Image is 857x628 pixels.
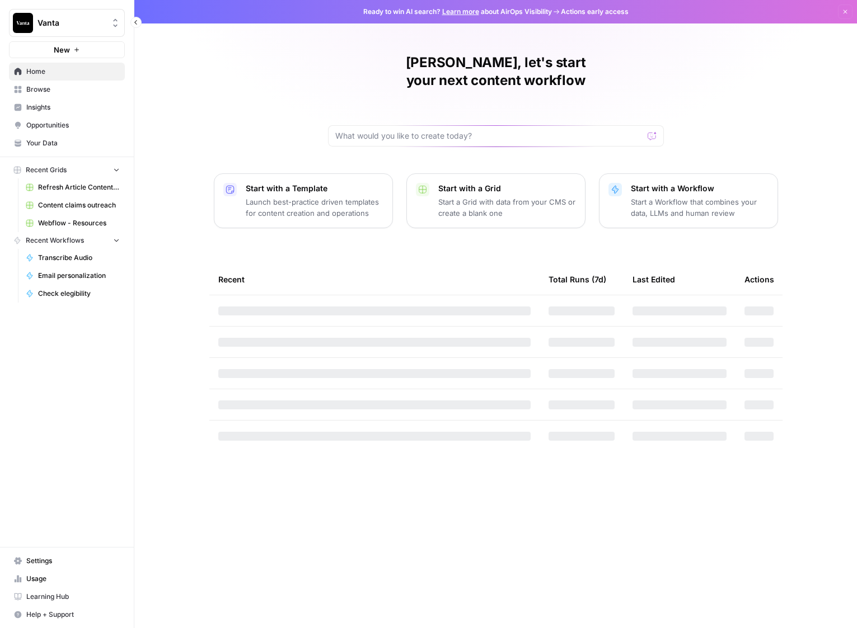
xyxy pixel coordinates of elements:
[9,134,125,152] a: Your Data
[54,44,70,55] span: New
[26,120,120,130] span: Opportunities
[9,9,125,37] button: Workspace: Vanta
[21,249,125,267] a: Transcribe Audio
[599,173,778,228] button: Start with a WorkflowStart a Workflow that combines your data, LLMs and human review
[633,264,675,295] div: Last Edited
[9,588,125,606] a: Learning Hub
[9,41,125,58] button: New
[9,570,125,588] a: Usage
[363,7,552,17] span: Ready to win AI search? about AirOps Visibility
[9,116,125,134] a: Opportunities
[218,264,531,295] div: Recent
[335,130,643,141] input: What would you like to create today?
[13,13,33,33] img: Vanta Logo
[26,235,84,245] span: Recent Workflows
[26,165,67,175] span: Recent Grids
[9,162,125,178] button: Recent Grids
[26,138,120,148] span: Your Data
[26,67,120,77] span: Home
[9,63,125,81] a: Home
[561,7,629,17] span: Actions early access
[26,102,120,112] span: Insights
[38,182,120,192] span: Refresh Article Content (+ Webinar Quotes)
[442,7,479,16] a: Learn more
[549,264,606,295] div: Total Runs (7d)
[38,271,120,281] span: Email personalization
[406,173,586,228] button: Start with a GridStart a Grid with data from your CMS or create a blank one
[38,253,120,263] span: Transcribe Audio
[26,84,120,95] span: Browse
[328,54,664,89] h1: [PERSON_NAME], let's start your next content workflow
[38,289,120,299] span: Check elegibility
[9,98,125,116] a: Insights
[438,183,576,194] p: Start with a Grid
[38,200,120,210] span: Content claims outreach
[246,196,383,219] p: Launch best-practice driven templates for content creation and operations
[438,196,576,219] p: Start a Grid with data from your CMS or create a blank one
[26,592,120,602] span: Learning Hub
[26,556,120,566] span: Settings
[9,81,125,98] a: Browse
[246,183,383,194] p: Start with a Template
[21,196,125,214] a: Content claims outreach
[631,183,769,194] p: Start with a Workflow
[38,17,105,29] span: Vanta
[21,285,125,303] a: Check elegibility
[9,552,125,570] a: Settings
[214,173,393,228] button: Start with a TemplateLaunch best-practice driven templates for content creation and operations
[21,267,125,285] a: Email personalization
[21,178,125,196] a: Refresh Article Content (+ Webinar Quotes)
[38,218,120,228] span: Webflow - Resources
[26,610,120,620] span: Help + Support
[631,196,769,219] p: Start a Workflow that combines your data, LLMs and human review
[26,574,120,584] span: Usage
[9,232,125,249] button: Recent Workflows
[9,606,125,624] button: Help + Support
[744,264,774,295] div: Actions
[21,214,125,232] a: Webflow - Resources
